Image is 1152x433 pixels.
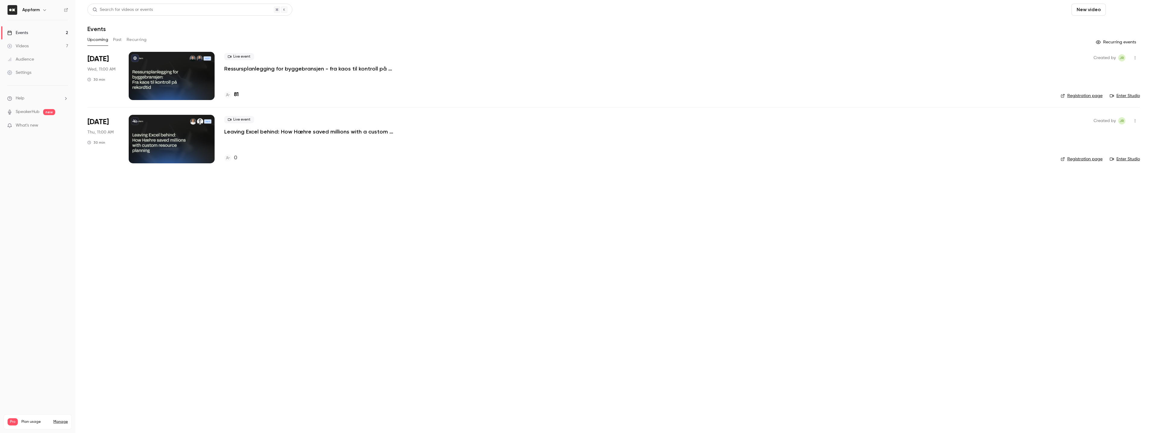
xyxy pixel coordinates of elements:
span: Julie Remen [1118,54,1125,61]
a: Registration page [1061,156,1103,162]
img: Appfarm [8,5,17,15]
span: Thu, 11:00 AM [87,129,114,135]
span: JR [1120,117,1124,124]
span: [DATE] [87,117,109,127]
div: Aug 20 Wed, 11:00 AM (Europe/Oslo) [87,52,119,100]
span: JR [1120,54,1124,61]
h4: 0 [234,154,237,162]
a: 81 [224,91,239,99]
h1: Events [87,25,106,33]
span: Julie Remen [1118,117,1125,124]
div: Events [7,30,28,36]
button: Past [113,35,122,45]
span: Created by [1094,117,1116,124]
div: Audience [7,56,34,62]
a: 0 [224,154,237,162]
button: Schedule [1108,4,1140,16]
h6: Appfarm [22,7,40,13]
a: Enter Studio [1110,156,1140,162]
span: Created by [1094,54,1116,61]
span: What's new [16,122,38,129]
div: 30 min [87,140,105,145]
div: Settings [7,70,31,76]
h4: 81 [234,91,239,99]
a: Manage [53,419,68,424]
span: Help [16,95,24,102]
button: Upcoming [87,35,108,45]
span: Live event [224,116,254,123]
a: Ressursplanlegging for byggebransjen - fra kaos til kontroll på rekordtid [224,65,405,72]
a: Enter Studio [1110,93,1140,99]
span: Live event [224,53,254,60]
button: Recurring events [1093,37,1140,47]
span: [DATE] [87,54,109,64]
a: Leaving Excel behind: How Hæhre saved millions with a custom resource planner [224,128,405,135]
span: Plan usage [21,419,50,424]
div: 30 min [87,77,105,82]
span: Wed, 11:00 AM [87,66,115,72]
a: SpeakerHub [16,109,39,115]
div: Videos [7,43,29,49]
a: Registration page [1061,93,1103,99]
li: help-dropdown-opener [7,95,68,102]
button: New video [1072,4,1106,16]
div: Search for videos or events [93,7,153,13]
button: Recurring [127,35,147,45]
div: Sep 18 Thu, 11:00 AM (Europe/Oslo) [87,115,119,163]
span: new [43,109,55,115]
span: Pro [8,418,18,425]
